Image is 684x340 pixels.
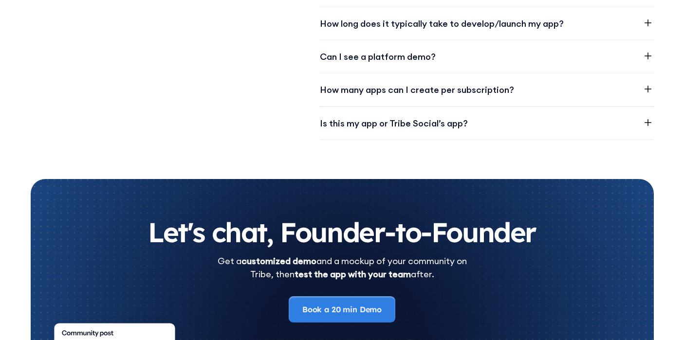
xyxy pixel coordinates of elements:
[320,17,564,30] div: How long does it typically take to develop/launch my app?
[295,268,411,280] strong: test the app with your team
[320,117,468,130] div: Is this my app or Tribe Social’s app?
[50,218,634,247] h2: Let's chat, Founder-to-Founder
[241,255,316,267] strong: customized demo
[320,83,514,96] div: How many apps can I create per subscription?
[289,296,395,322] a: Book a 20 min Demo
[218,254,467,281] div: Get a and a mockup of your community on Tribe, then after.
[320,50,436,63] div: Can I see a platform demo?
